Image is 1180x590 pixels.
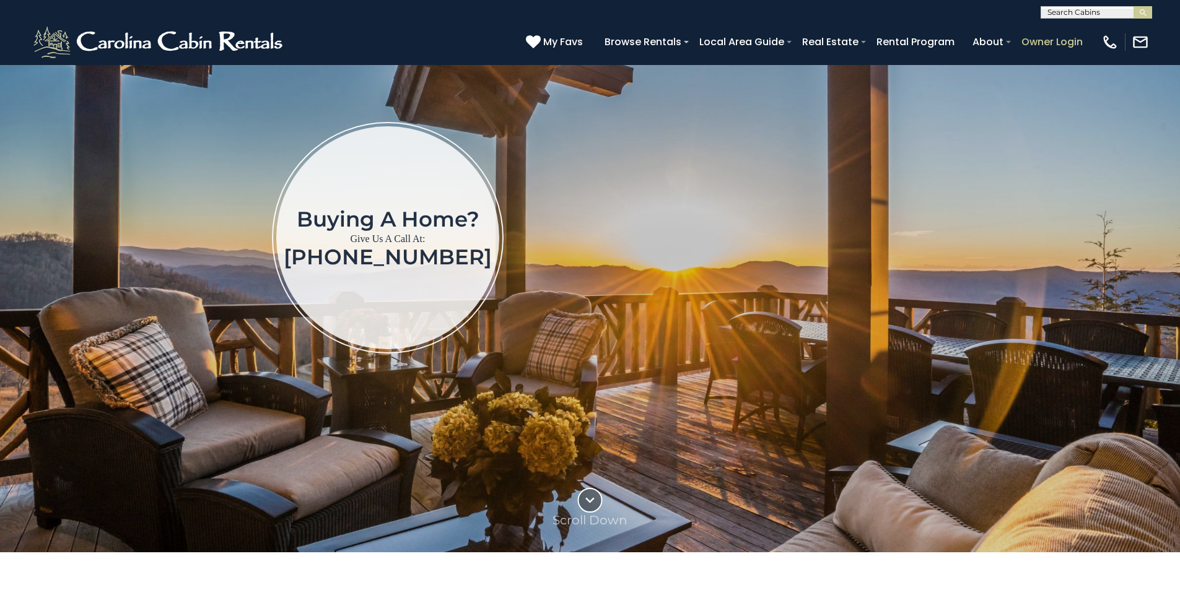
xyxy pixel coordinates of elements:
[526,34,586,50] a: My Favs
[703,1,1108,474] iframe: New Contact Form
[31,24,288,61] img: White-1-2.png
[1132,33,1149,51] img: mail-regular-white.png
[693,31,790,53] a: Local Area Guide
[598,31,688,53] a: Browse Rentals
[284,230,492,248] p: Give Us A Call At:
[796,31,865,53] a: Real Estate
[543,34,583,50] span: My Favs
[1015,31,1089,53] a: Owner Login
[284,208,492,230] h1: Buying a home?
[553,513,627,527] p: Scroll Down
[1101,33,1119,51] img: phone-regular-white.png
[870,31,961,53] a: Rental Program
[966,31,1010,53] a: About
[284,244,492,270] a: [PHONE_NUMBER]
